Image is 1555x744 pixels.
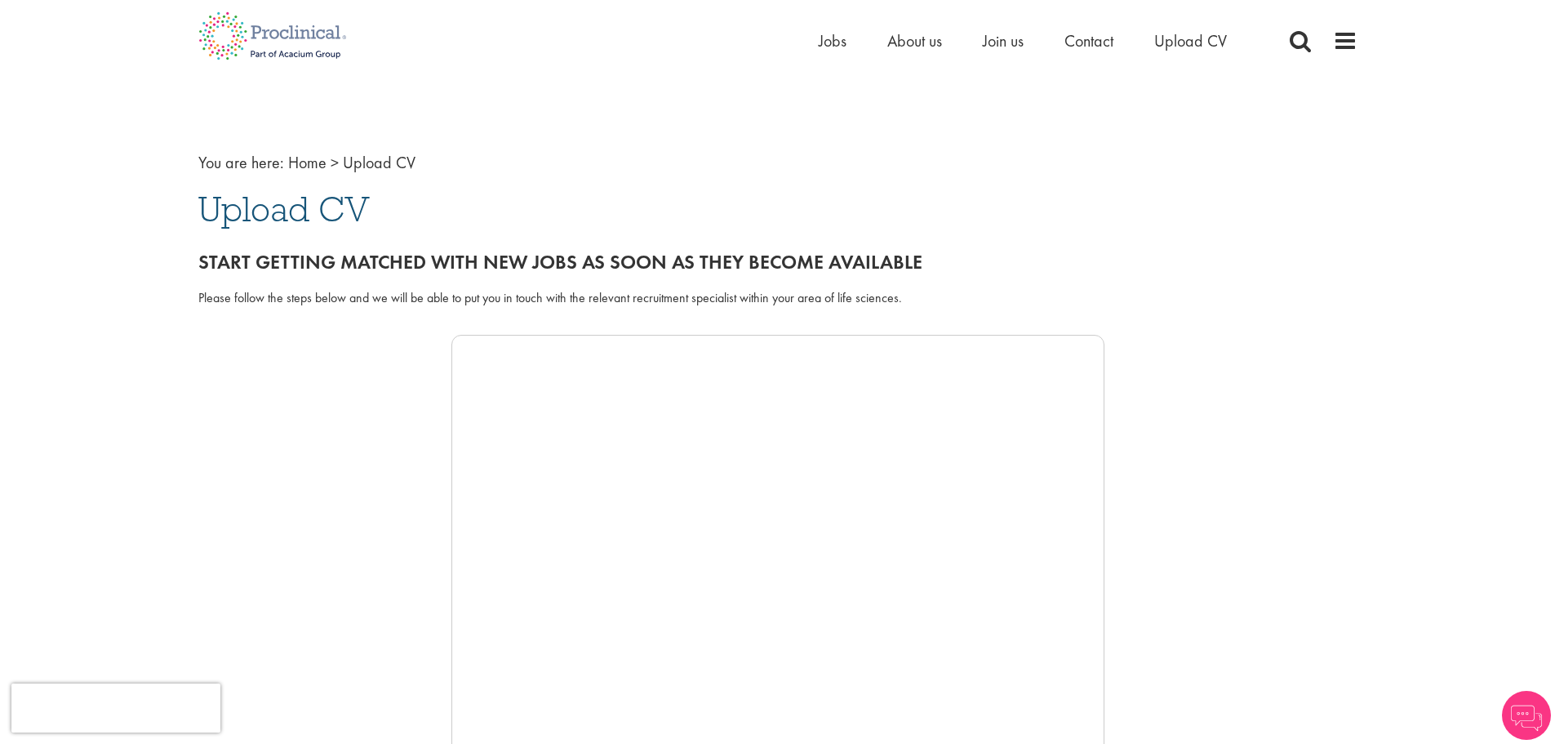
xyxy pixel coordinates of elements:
a: breadcrumb link [288,152,327,173]
a: About us [887,30,942,51]
span: > [331,152,339,173]
h2: Start getting matched with new jobs as soon as they become available [198,252,1357,273]
span: Upload CV [198,187,370,231]
span: Upload CV [343,152,415,173]
img: Chatbot [1502,691,1551,740]
span: You are here: [198,152,284,173]
a: Join us [983,30,1024,51]
iframe: reCAPTCHA [11,684,220,733]
a: Jobs [819,30,846,51]
a: Upload CV [1154,30,1227,51]
div: Please follow the steps below and we will be able to put you in touch with the relevant recruitme... [198,289,1357,308]
a: Contact [1064,30,1113,51]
